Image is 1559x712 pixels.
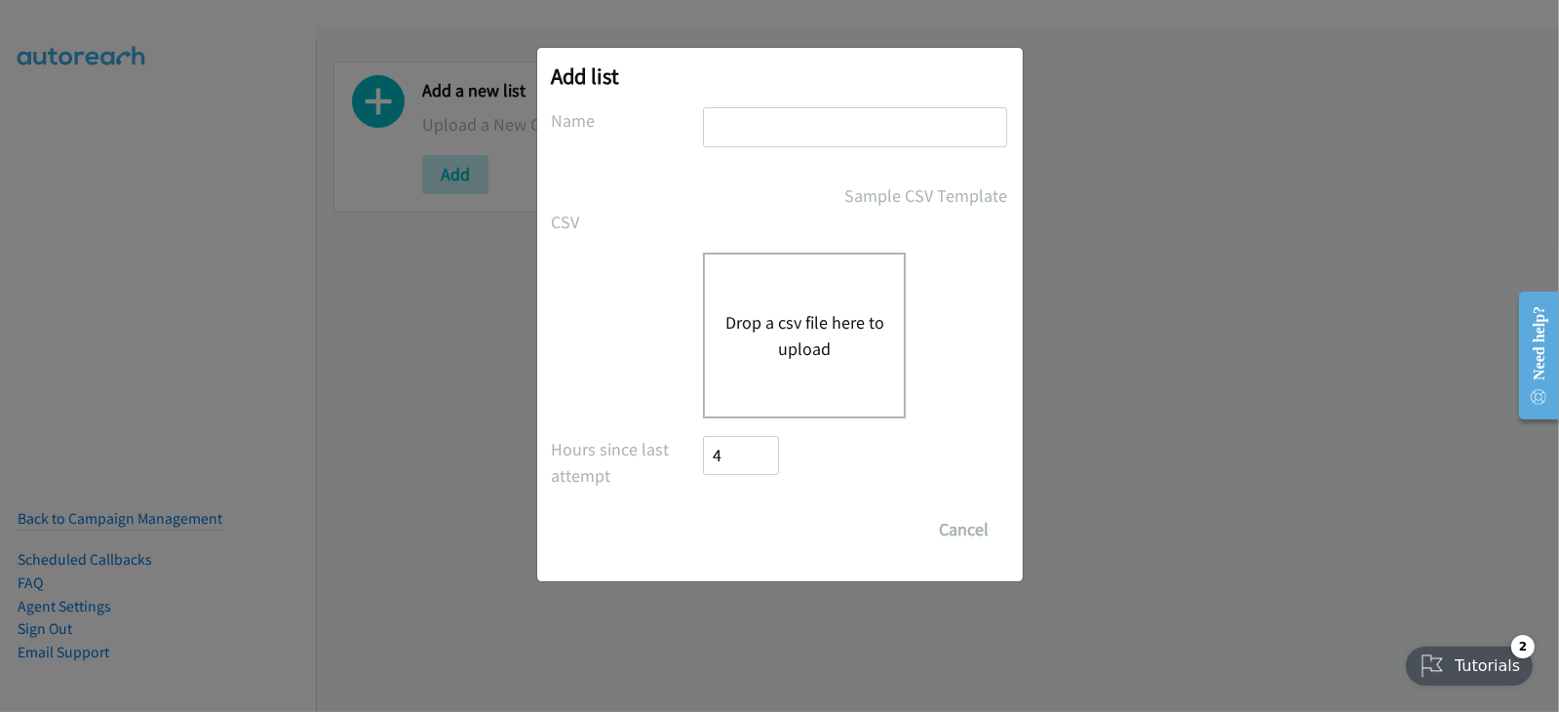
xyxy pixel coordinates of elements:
button: Cancel [921,510,1008,549]
iframe: Checklist [1394,627,1544,697]
h2: Add list [552,62,1008,90]
label: Name [552,107,704,134]
a: Sample CSV Template [845,182,1008,209]
button: Drop a csv file here to upload [724,309,884,362]
label: CSV [552,209,704,235]
iframe: Resource Center [1502,278,1559,433]
label: Hours since last attempt [552,436,704,489]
